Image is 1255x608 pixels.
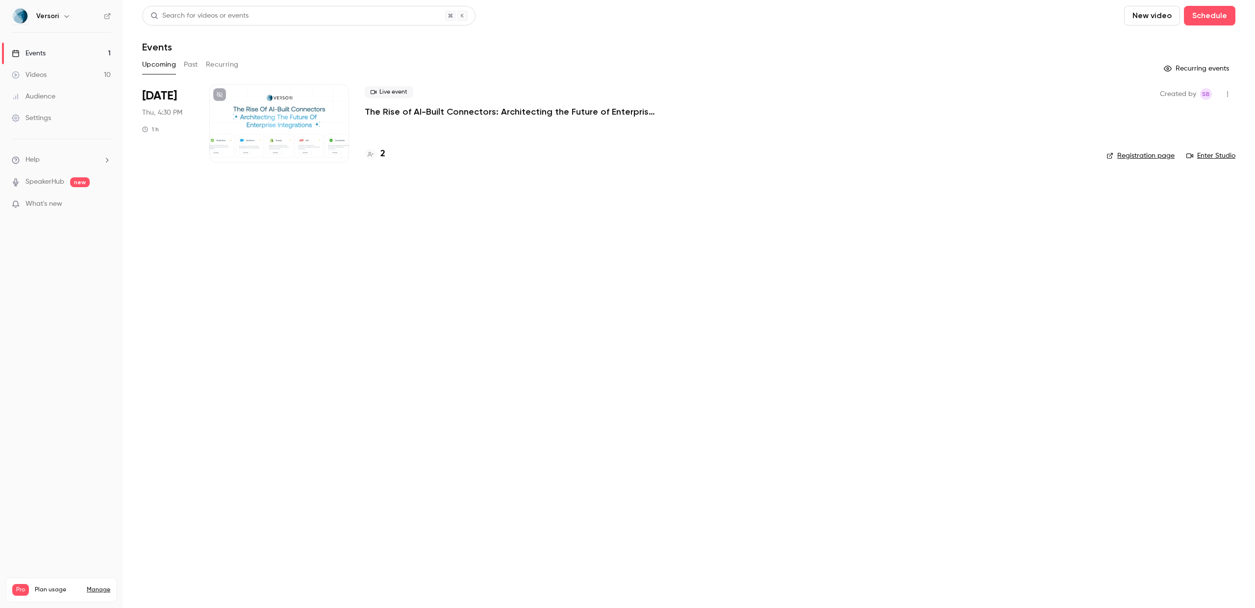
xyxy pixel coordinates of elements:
span: new [70,177,90,187]
button: Upcoming [142,57,176,73]
h4: 2 [380,147,385,161]
div: Events [12,49,46,58]
div: 1 h [142,125,159,133]
div: Oct 2 Thu, 4:30 PM (Europe/London) [142,84,194,163]
img: Versori [12,8,28,24]
span: Sophie Burgess [1200,88,1212,100]
span: Plan usage [35,586,81,594]
a: Manage [87,586,110,594]
button: Past [184,57,198,73]
button: New video [1124,6,1180,25]
span: Help [25,155,40,165]
li: help-dropdown-opener [12,155,111,165]
span: Created by [1160,88,1196,100]
a: 2 [365,147,385,161]
a: Enter Studio [1186,151,1235,161]
span: Pro [12,584,29,596]
div: Audience [12,92,55,101]
button: Recurring [206,57,239,73]
h1: Events [142,41,172,53]
iframe: Noticeable Trigger [99,200,111,209]
a: The Rise of AI-Built Connectors: Architecting the Future of Enterprise Integration [365,106,659,118]
button: Recurring events [1159,61,1235,76]
h6: Versori [36,11,59,21]
span: [DATE] [142,88,177,104]
span: Live event [365,86,413,98]
a: Registration page [1106,151,1175,161]
div: Search for videos or events [151,11,249,21]
div: Settings [12,113,51,123]
button: Schedule [1184,6,1235,25]
span: SB [1202,88,1210,100]
div: Videos [12,70,47,80]
span: What's new [25,199,62,209]
a: SpeakerHub [25,177,64,187]
span: Thu, 4:30 PM [142,108,182,118]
